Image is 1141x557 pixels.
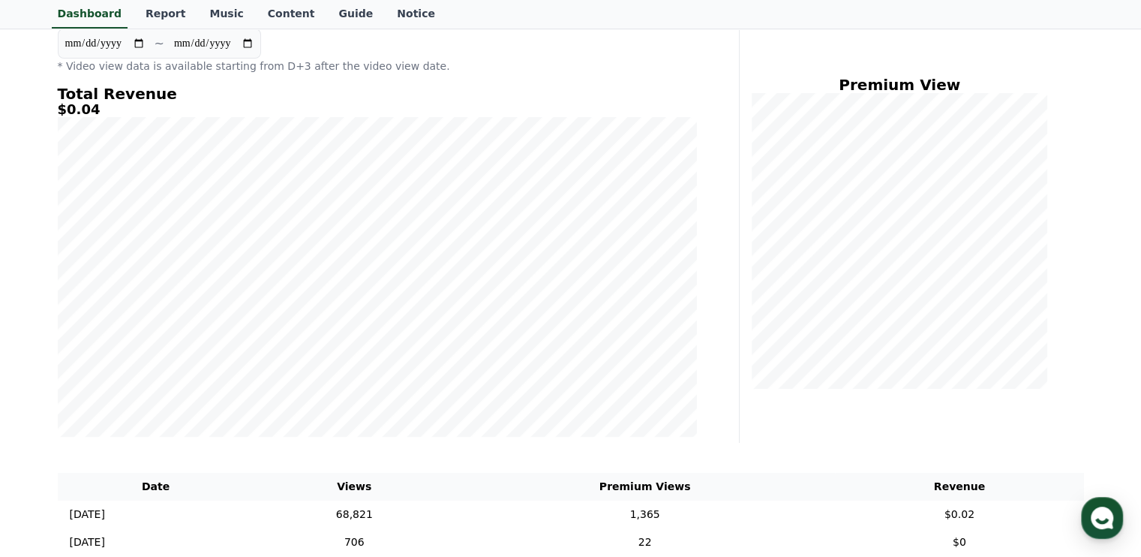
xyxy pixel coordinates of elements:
[194,432,288,470] a: Settings
[5,432,99,470] a: Home
[254,501,455,528] td: 68,821
[835,501,1083,528] td: $0.02
[254,528,455,556] td: 706
[58,473,254,501] th: Date
[254,473,455,501] th: Views
[70,507,105,522] p: [DATE]
[455,528,835,556] td: 22
[58,59,697,74] p: * Video view data is available starting from D+3 after the video view date.
[835,528,1083,556] td: $0
[752,77,1048,93] h4: Premium View
[58,102,697,117] h5: $0.04
[455,473,835,501] th: Premium Views
[835,473,1083,501] th: Revenue
[99,432,194,470] a: Messages
[125,456,169,468] span: Messages
[38,455,65,467] span: Home
[155,35,164,53] p: ~
[455,501,835,528] td: 1,365
[70,534,105,550] p: [DATE]
[222,455,259,467] span: Settings
[58,86,697,102] h4: Total Revenue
